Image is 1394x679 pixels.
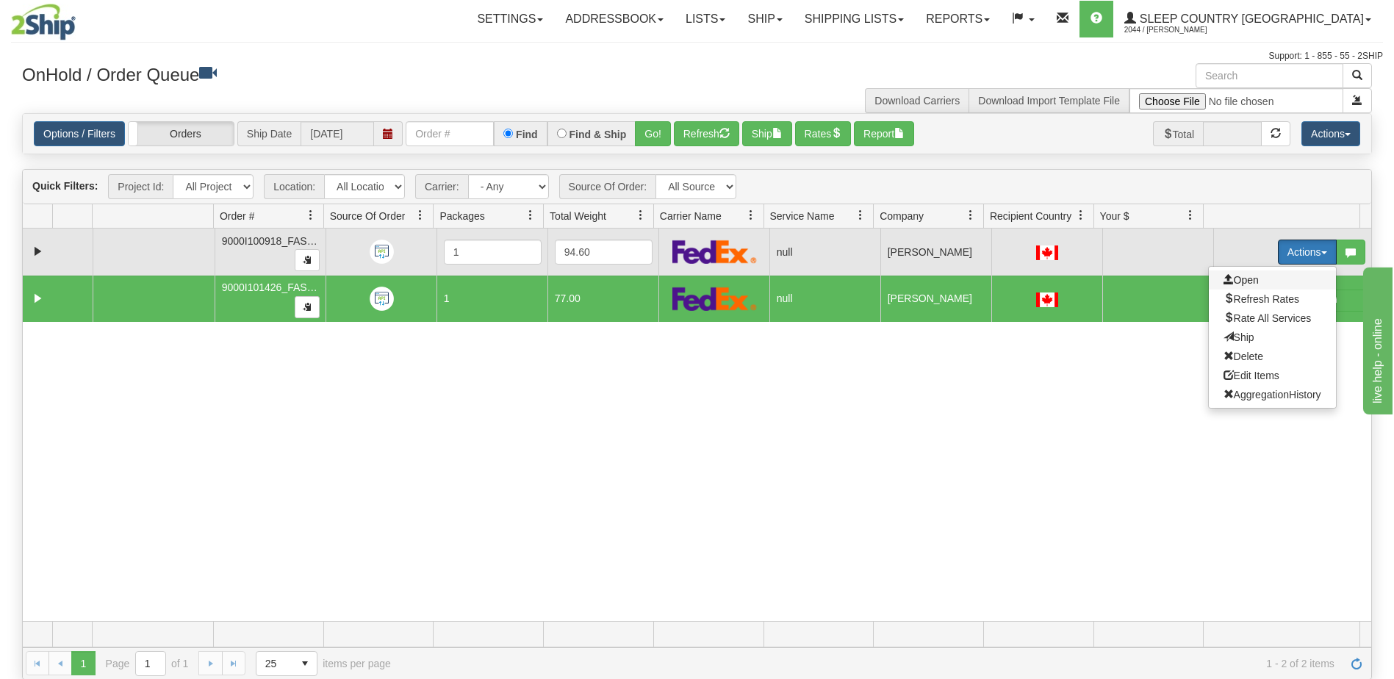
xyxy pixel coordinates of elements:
span: Refresh Rates [1224,293,1299,305]
span: Open [1224,274,1259,286]
span: Order # [220,209,254,223]
div: grid toolbar [23,170,1371,204]
a: Total Weight filter column settings [628,203,653,228]
span: Total [1153,121,1204,146]
a: Packages filter column settings [518,203,543,228]
a: Expand [29,242,47,261]
input: Import [1129,88,1343,113]
button: Ship [742,121,792,146]
a: Download Carriers [874,95,960,107]
span: Source Of Order [330,209,406,223]
a: Ship [736,1,793,37]
span: Source Of Order: [559,174,656,199]
td: null [769,229,880,276]
span: Your $ [1100,209,1129,223]
span: Sleep Country [GEOGRAPHIC_DATA] [1136,12,1364,25]
a: Refresh [1345,651,1368,675]
span: Edit Items [1224,370,1279,381]
label: Find [516,129,538,140]
span: Page of 1 [106,651,189,676]
span: select [293,652,317,675]
a: Options / Filters [34,121,125,146]
span: 9000I100918_FASUS [222,235,321,247]
a: Your $ filter column settings [1178,203,1203,228]
span: 77.00 [555,292,581,304]
span: Location: [264,174,324,199]
a: Order # filter column settings [298,203,323,228]
span: Rate All Services [1224,312,1312,324]
button: Actions [1278,240,1337,265]
img: CA [1036,292,1058,307]
span: Service Name [770,209,835,223]
button: Copy to clipboard [295,249,320,271]
a: Sleep Country [GEOGRAPHIC_DATA] 2044 / [PERSON_NAME] [1113,1,1382,37]
td: null [769,276,880,323]
a: Company filter column settings [958,203,983,228]
td: [PERSON_NAME] [880,276,991,323]
span: Company [880,209,924,223]
label: Quick Filters: [32,179,98,193]
img: Canpar [672,287,757,311]
a: Open [1209,270,1336,290]
span: 2044 / [PERSON_NAME] [1124,23,1235,37]
a: Settings [466,1,554,37]
div: Support: 1 - 855 - 55 - 2SHIP [11,50,1383,62]
img: logo2044.jpg [11,4,76,40]
span: Project Id: [108,174,173,199]
span: Packages [439,209,484,223]
input: Order # [406,121,494,146]
span: 25 [265,656,284,671]
div: live help - online [11,9,136,26]
button: Refresh [674,121,739,146]
img: API [370,287,394,311]
label: Orders [129,122,234,145]
span: Total Weight [550,209,606,223]
span: 9000I101426_FASUS [222,281,321,293]
button: Search [1343,63,1372,88]
span: Page 1 [71,651,95,675]
h3: OnHold / Order Queue [22,63,686,85]
a: Lists [675,1,736,37]
span: 1 - 2 of 2 items [412,658,1334,669]
a: Shipping lists [794,1,915,37]
span: Ship Date [237,121,301,146]
td: [PERSON_NAME] [880,229,991,276]
a: Reports [915,1,1001,37]
button: Report [854,121,914,146]
span: items per page [256,651,391,676]
label: Find & Ship [570,129,627,140]
span: Recipient Country [990,209,1071,223]
a: Expand [29,290,47,308]
span: Carrier: [415,174,468,199]
a: Recipient Country filter column settings [1068,203,1093,228]
a: Addressbook [554,1,675,37]
span: 1 [444,292,450,304]
button: Go! [635,121,671,146]
a: Service Name filter column settings [848,203,873,228]
span: Page sizes drop down [256,651,317,676]
button: Actions [1301,121,1360,146]
iframe: chat widget [1360,265,1393,414]
img: FedEx Express® [672,240,757,264]
input: Page 1 [136,652,165,675]
input: Search [1196,63,1343,88]
button: Rates [795,121,852,146]
span: Carrier Name [660,209,722,223]
a: Download Import Template File [978,95,1120,107]
a: Source Of Order filter column settings [408,203,433,228]
a: Carrier Name filter column settings [739,203,764,228]
img: API [370,240,394,264]
img: CA [1036,245,1058,260]
span: AggregationHistory [1224,389,1321,400]
button: Copy to clipboard [295,296,320,318]
span: Ship [1224,331,1254,343]
span: Delete [1224,351,1263,362]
